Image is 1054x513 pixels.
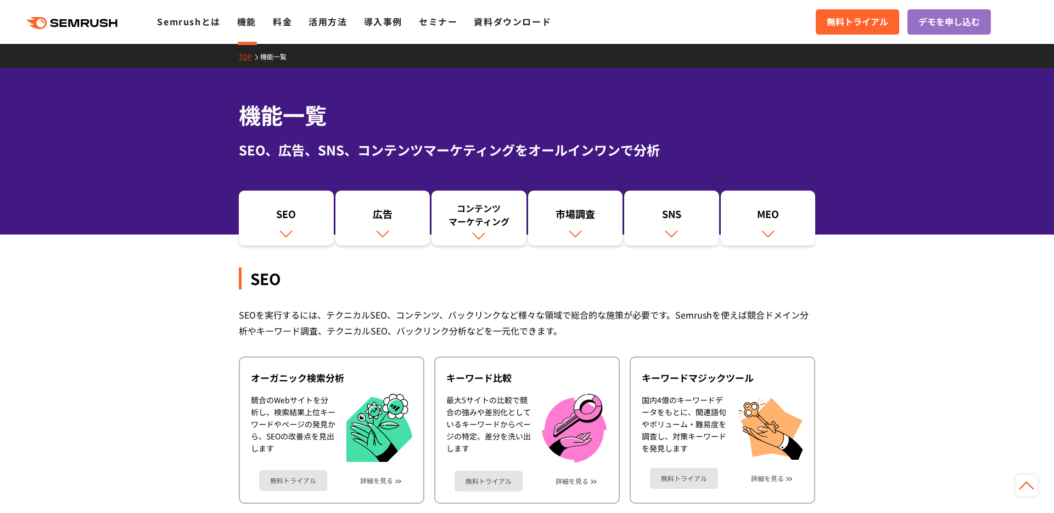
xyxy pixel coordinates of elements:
[260,52,295,61] a: 機能一覧
[528,191,623,246] a: 市場調査
[360,477,393,484] a: 詳細を見る
[259,470,327,491] a: 無料トライアル
[816,9,899,35] a: 無料トライアル
[431,191,526,246] a: コンテンツマーケティング
[341,207,425,226] div: 広告
[419,15,457,28] a: セミナー
[244,207,328,226] div: SEO
[251,394,335,462] div: 競合のWebサイトを分析し、検索結果上位キーワードやページの発見から、SEOの改善点を見出します
[346,394,412,462] img: オーガニック検索分析
[474,15,551,28] a: 資料ダウンロード
[721,191,816,246] a: MEO
[251,371,412,384] div: オーガニック検索分析
[157,15,220,28] a: Semrushとは
[239,307,815,339] div: SEOを実行するには、テクニカルSEO、コンテンツ、バックリンクなど様々な領域で総合的な施策が必要です。Semrushを使えば競合ドメイン分析やキーワード調査、テクニカルSEO、バックリンク分析...
[273,15,292,28] a: 料金
[556,477,588,485] a: 詳細を見る
[642,394,726,460] div: 国内4億のキーワードデータをもとに、関連語句やボリューム・難易度を調査し、対策キーワードを発見します
[907,9,991,35] a: デモを申し込む
[642,371,803,384] div: キーワードマジックツール
[650,468,718,489] a: 無料トライアル
[239,140,815,160] div: SEO、広告、SNS、コンテンツマーケティングをオールインワンで分析
[437,202,521,228] div: コンテンツ マーケティング
[239,267,815,289] div: SEO
[237,15,256,28] a: 機能
[542,394,607,462] img: キーワード比較
[239,99,815,131] h1: 機能一覧
[446,371,608,384] div: キーワード比較
[630,207,714,226] div: SNS
[309,15,347,28] a: 活用方法
[726,207,810,226] div: MEO
[534,207,618,226] div: 市場調査
[751,475,784,482] a: 詳細を見る
[737,394,803,460] img: キーワードマジックツール
[918,15,980,29] span: デモを申し込む
[239,52,260,61] a: TOP
[455,471,523,492] a: 無料トライアル
[446,394,531,462] div: 最大5サイトの比較で競合の強みや差別化としているキーワードからページの特定、差分を洗い出します
[335,191,430,246] a: 広告
[239,191,334,246] a: SEO
[364,15,402,28] a: 導入事例
[624,191,719,246] a: SNS
[827,15,888,29] span: 無料トライアル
